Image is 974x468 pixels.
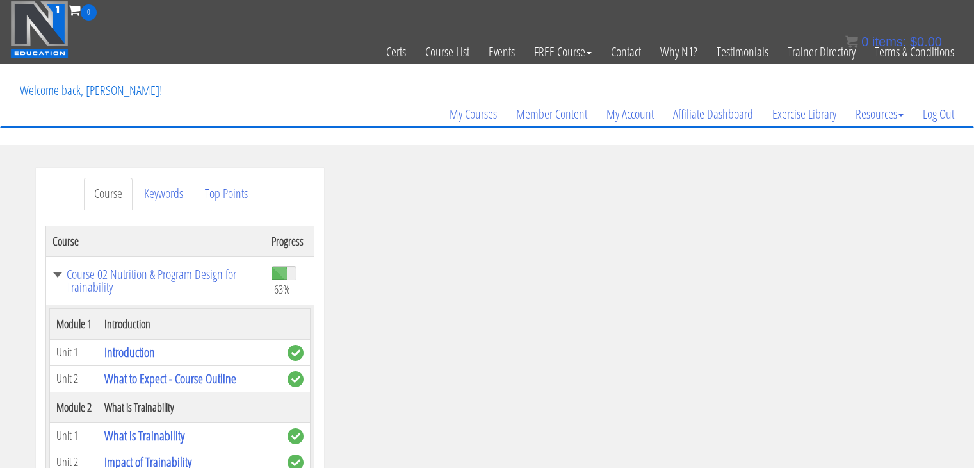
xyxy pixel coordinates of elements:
[49,422,98,449] td: Unit 1
[81,4,97,21] span: 0
[663,83,763,145] a: Affiliate Dashboard
[49,308,98,339] th: Module 1
[134,178,193,210] a: Keywords
[104,344,155,361] a: Introduction
[98,308,280,339] th: Introduction
[845,35,858,48] img: icon11.png
[49,365,98,392] td: Unit 2
[910,35,942,49] bdi: 0.00
[707,21,778,83] a: Testimonials
[104,427,184,444] a: What is Trainability
[288,371,304,387] span: complete
[10,65,172,116] p: Welcome back, [PERSON_NAME]!
[416,21,479,83] a: Course List
[872,35,906,49] span: items:
[507,83,597,145] a: Member Content
[778,21,865,83] a: Trainer Directory
[45,226,265,256] th: Course
[651,21,707,83] a: Why N1?
[288,428,304,444] span: complete
[53,268,259,294] a: Course 02 Nutrition & Program Design for Trainability
[10,1,69,58] img: n1-education
[479,21,524,83] a: Events
[98,392,280,422] th: What is Trainability
[524,21,601,83] a: FREE Course
[597,83,663,145] a: My Account
[763,83,846,145] a: Exercise Library
[865,21,964,83] a: Terms & Conditions
[377,21,416,83] a: Certs
[861,35,868,49] span: 0
[440,83,507,145] a: My Courses
[274,282,290,296] span: 63%
[845,35,942,49] a: 0 items: $0.00
[195,178,258,210] a: Top Points
[601,21,651,83] a: Contact
[84,178,133,210] a: Course
[910,35,917,49] span: $
[846,83,913,145] a: Resources
[49,339,98,365] td: Unit 1
[288,345,304,361] span: complete
[265,226,314,256] th: Progress
[913,83,964,145] a: Log Out
[69,1,97,19] a: 0
[49,392,98,422] th: Module 2
[104,370,236,387] a: What to Expect - Course Outline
